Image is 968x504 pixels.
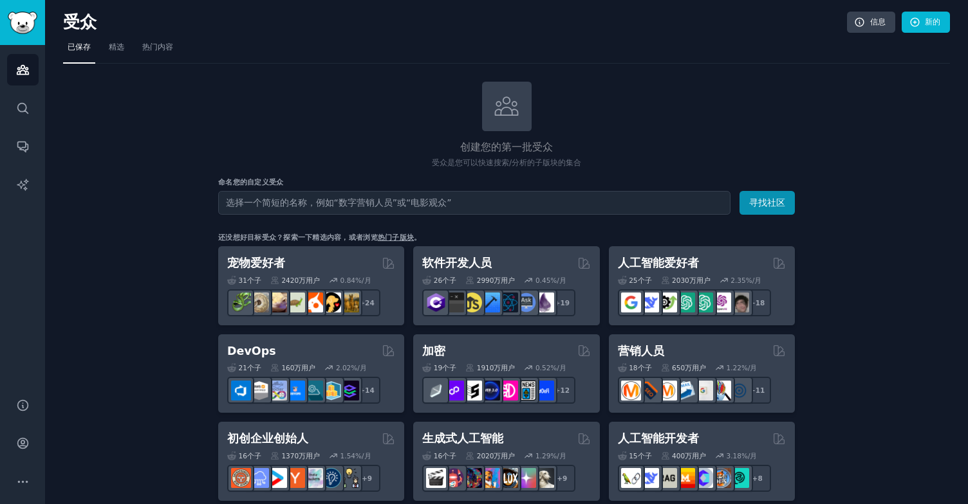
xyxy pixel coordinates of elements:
font: 11 [756,386,765,394]
font: 19 [560,299,570,307]
input: 选择一个简短的名称，例如“数字营销人员”或“电影观众” [218,191,731,215]
img: 独立黑客 [303,468,323,488]
font: 用户 [696,276,711,284]
img: OpenAIDev [711,292,731,312]
font: 9 [368,474,372,482]
font: 个子 [247,276,261,284]
img: AWS认证专家 [249,381,269,401]
img: AI工具目录 [657,292,677,312]
font: 用户 [501,364,515,372]
img: GummySearch 徽标 [8,12,37,34]
font: 。 [414,233,421,241]
img: 龟 [285,292,305,312]
font: DevOps [227,345,276,357]
img: 伊尔莫普斯 [711,468,731,488]
font: 24 [365,299,375,307]
font: 个子 [638,452,652,460]
font: + [557,474,563,482]
a: 热门内容 [138,37,178,64]
img: web3 [480,381,500,401]
img: dalle2 [444,468,464,488]
font: 还没想好目标受众？探索一下精选内容，或者浏览 [218,233,378,241]
font: 1.54 [340,452,355,460]
font: 21 [239,364,247,372]
img: 球蟒 [249,292,269,312]
img: DeepSeek [639,292,659,312]
button: 寻找社区 [740,191,795,215]
img: DevOps链接 [285,381,305,401]
font: 个子 [638,364,652,372]
font: %/月 [741,364,758,372]
font: 用户 [306,452,320,460]
font: 热门内容 [142,42,173,51]
img: azuredevops [231,381,251,401]
img: 大搜索引擎优化 [639,381,659,401]
img: defi_ [534,381,554,401]
font: %/月 [355,452,371,460]
img: 艾视频 [426,468,446,488]
img: 梦想展位 [534,468,554,488]
img: 谷歌广告 [693,381,713,401]
font: 用户 [692,364,706,372]
img: ycombinator [285,468,305,488]
font: 用户 [692,452,706,460]
img: iOS编程 [480,292,500,312]
font: + [362,474,368,482]
img: 人工智能 [729,292,749,312]
font: 1370万 [281,452,306,460]
img: aws_cdk [321,381,341,401]
img: 软件 [444,292,464,312]
img: 创业者同行 [231,468,251,488]
img: 爬虫学 [231,292,251,312]
font: 已保存 [68,42,91,51]
font: %/月 [741,452,758,460]
font: 31 [239,276,247,284]
img: 平台工程 [303,381,323,401]
img: 电子邮件营销 [675,381,695,401]
font: 19 [434,364,442,372]
img: 市场调研 [711,381,731,401]
font: 个子 [638,276,652,284]
font: 人工智能爱好者 [618,256,699,269]
img: 犬种 [339,292,359,312]
img: 软件即服务 [249,468,269,488]
font: 2420万 [281,276,306,284]
font: + [555,386,561,394]
img: ethstaker [462,381,482,401]
font: 个子 [442,364,456,372]
font: %/月 [351,364,367,372]
img: DeFi区块链 [498,381,518,401]
font: 个子 [442,276,456,284]
font: %/月 [550,452,566,460]
img: GoogleGeminiAI [621,292,641,312]
img: AskMarketing [657,381,677,401]
font: 0.45 [535,276,550,284]
font: 宠物爱好者 [227,256,285,269]
font: 1910万 [477,364,501,372]
img: 0x多边形 [444,381,464,401]
font: 初创企业创始人 [227,432,308,445]
font: 个子 [247,452,261,460]
font: 2.35 [731,276,745,284]
font: 个子 [442,452,456,460]
img: ethfinance [426,381,446,401]
font: %/月 [550,364,566,372]
font: 信息 [870,17,886,26]
font: 营销人员 [618,345,664,357]
img: 询问计算机科学 [516,292,536,312]
img: 学习JavaScript [462,292,482,312]
img: 朗链 [621,468,641,488]
font: 软件开发人员 [422,256,492,269]
font: 受众 [63,12,97,32]
font: 生成式人工智能 [422,432,503,445]
font: 用户 [301,364,315,372]
font: 16 [434,452,442,460]
font: 12 [560,386,570,394]
img: 启动 [267,468,287,488]
img: 网络营销 [729,381,749,401]
font: 15 [629,452,637,460]
font: 用户 [306,276,320,284]
img: 米斯特拉尔人工智能 [675,468,695,488]
font: 26 [434,276,442,284]
img: 灵丹妙药 [534,292,554,312]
